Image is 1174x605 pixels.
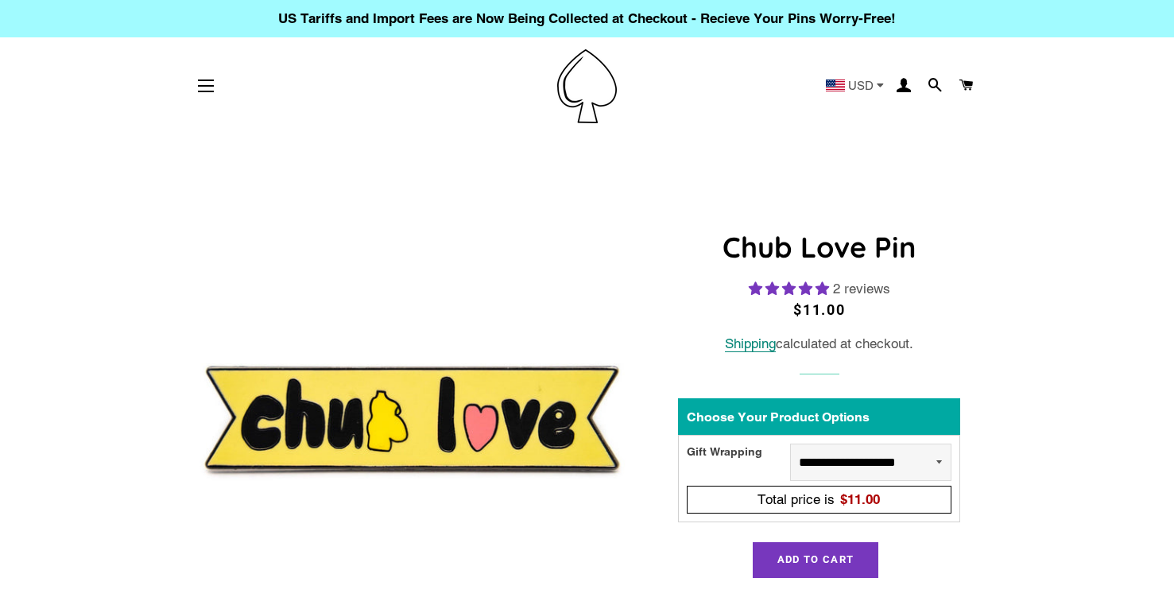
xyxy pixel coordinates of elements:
div: calculated at checkout. [678,333,960,355]
div: Total price is$11.00 [692,489,946,510]
span: 11.00 [847,491,880,507]
span: 5.00 stars [749,281,833,297]
div: Gift Wrapping [687,444,790,481]
span: $ [840,491,880,507]
button: Add to Cart [753,542,878,577]
span: $11.00 [793,301,846,318]
span: 2 reviews [833,281,890,297]
div: Choose Your Product Options [678,398,960,435]
img: Pin-Ace [557,49,617,123]
span: USD [848,80,874,91]
select: Gift Wrapping [790,444,951,481]
a: Shipping [725,335,776,352]
h1: Chub Love Pin [678,227,960,267]
span: Add to Cart [777,553,854,565]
